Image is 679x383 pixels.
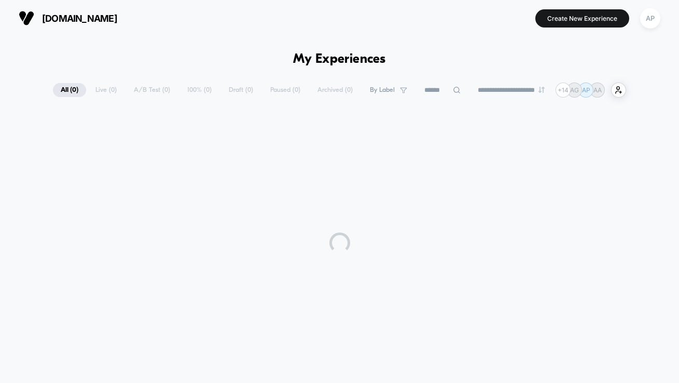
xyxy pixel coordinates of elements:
[556,83,571,98] div: + 14
[640,8,660,29] div: AP
[42,13,117,24] span: [DOMAIN_NAME]
[53,83,86,97] span: All ( 0 )
[535,9,629,28] button: Create New Experience
[538,87,545,93] img: end
[19,10,34,26] img: Visually logo
[16,10,120,26] button: [DOMAIN_NAME]
[593,86,602,94] p: AA
[570,86,579,94] p: AG
[293,52,386,67] h1: My Experiences
[370,86,395,94] span: By Label
[582,86,590,94] p: AP
[637,8,663,29] button: AP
